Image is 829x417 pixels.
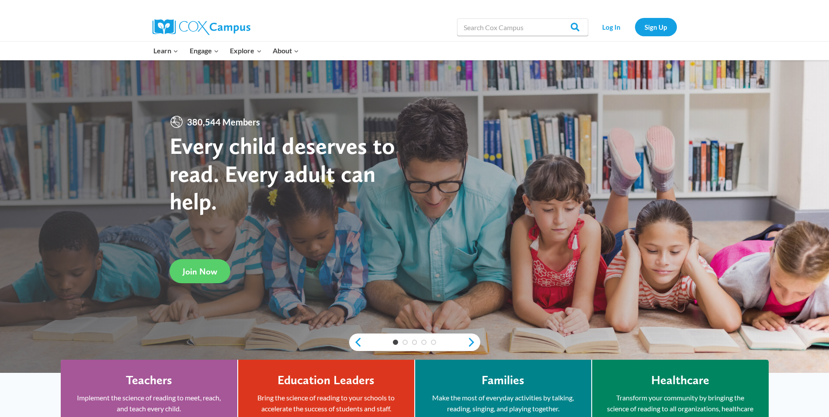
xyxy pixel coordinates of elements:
[170,132,395,215] strong: Every child deserves to read. Every adult can help.
[393,340,398,345] a: 1
[277,373,375,388] h4: Education Leaders
[428,392,578,414] p: Make the most of everyday activities by talking, reading, singing, and playing together.
[402,340,408,345] a: 2
[635,18,677,36] a: Sign Up
[126,373,172,388] h4: Teachers
[273,45,299,56] span: About
[190,45,219,56] span: Engage
[431,340,436,345] a: 5
[349,337,362,347] a: previous
[651,373,709,388] h4: Healthcare
[349,334,480,351] div: content slider buttons
[184,115,264,129] span: 380,544 Members
[153,45,178,56] span: Learn
[593,18,631,36] a: Log In
[467,337,480,347] a: next
[230,45,261,56] span: Explore
[170,259,230,283] a: Join Now
[148,42,305,60] nav: Primary Navigation
[421,340,427,345] a: 4
[593,18,677,36] nav: Secondary Navigation
[412,340,417,345] a: 3
[482,373,524,388] h4: Families
[74,392,224,414] p: Implement the science of reading to meet, reach, and teach every child.
[457,18,588,36] input: Search Cox Campus
[153,19,250,35] img: Cox Campus
[251,392,401,414] p: Bring the science of reading to your schools to accelerate the success of students and staff.
[183,266,217,277] span: Join Now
